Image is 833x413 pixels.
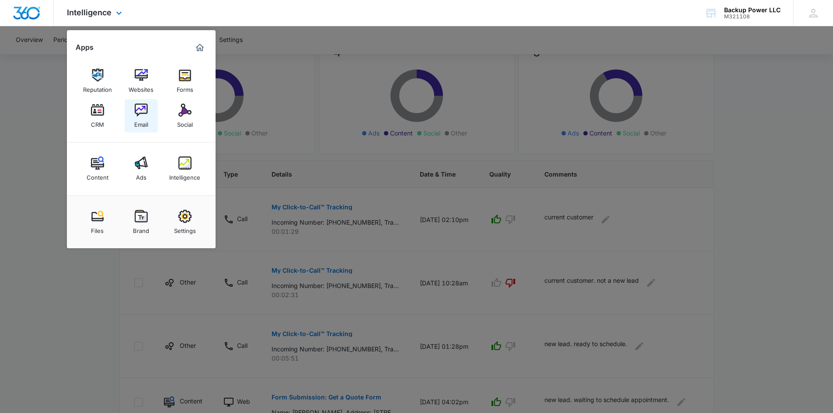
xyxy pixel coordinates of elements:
[87,170,108,181] div: Content
[169,170,200,181] div: Intelligence
[125,99,158,132] a: Email
[129,82,153,93] div: Websites
[133,223,149,234] div: Brand
[168,99,202,132] a: Social
[724,7,781,14] div: account name
[81,205,114,239] a: Files
[125,64,158,97] a: Websites
[125,205,158,239] a: Brand
[67,8,112,17] span: Intelligence
[174,223,196,234] div: Settings
[136,170,146,181] div: Ads
[168,64,202,97] a: Forms
[193,41,207,55] a: Marketing 360® Dashboard
[91,223,104,234] div: Files
[168,205,202,239] a: Settings
[83,82,112,93] div: Reputation
[125,152,158,185] a: Ads
[76,43,94,52] h2: Apps
[177,82,193,93] div: Forms
[81,99,114,132] a: CRM
[81,64,114,97] a: Reputation
[91,117,104,128] div: CRM
[134,117,148,128] div: Email
[724,14,781,20] div: account id
[81,152,114,185] a: Content
[168,152,202,185] a: Intelligence
[177,117,193,128] div: Social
